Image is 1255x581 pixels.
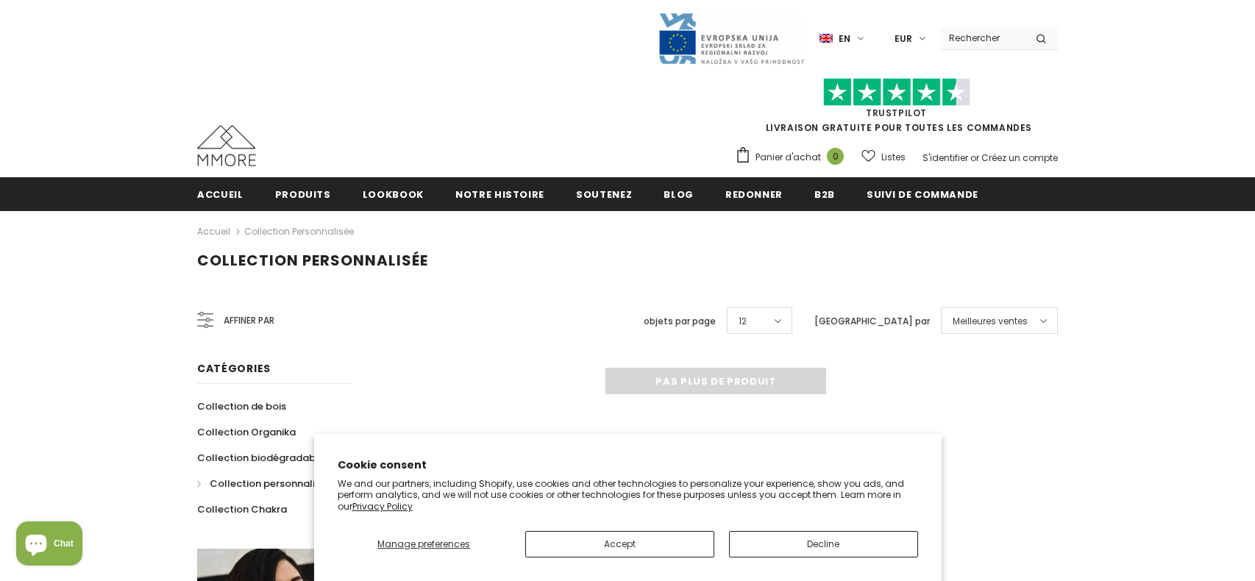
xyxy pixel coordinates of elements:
a: Notre histoire [455,177,544,210]
img: Cas MMORE [197,125,256,166]
span: Accueil [197,188,243,202]
span: Produits [275,188,331,202]
span: en [839,32,850,46]
a: Produits [275,177,331,210]
a: B2B [814,177,835,210]
a: Listes [861,144,906,170]
span: Collection de bois [197,399,286,413]
span: or [970,152,979,164]
a: Privacy Policy [352,500,413,513]
span: Manage preferences [377,538,470,550]
img: Faites confiance aux étoiles pilotes [823,78,970,107]
span: Panier d'achat [756,150,821,165]
span: Redonner [725,188,783,202]
span: Collection personnalisée [197,250,428,271]
a: Accueil [197,223,230,240]
span: Notre histoire [455,188,544,202]
a: Panier d'achat 0 [735,146,851,168]
span: Catégories [197,361,271,376]
button: Manage preferences [338,531,511,557]
label: [GEOGRAPHIC_DATA] par [814,314,930,329]
h2: Cookie consent [338,457,918,473]
span: LIVRAISON GRATUITE POUR TOUTES LES COMMANDES [735,85,1058,134]
p: We and our partners, including Shopify, use cookies and other technologies to personalize your ex... [338,478,918,513]
img: i-lang-1.png [820,32,833,45]
span: Collection personnalisée [210,477,332,491]
span: Listes [881,150,906,165]
span: Collection biodégradable [197,451,324,465]
span: Suivi de commande [867,188,978,202]
button: Decline [729,531,918,557]
img: Javni Razpis [658,12,805,65]
span: 12 [739,314,747,329]
a: Créez un compte [981,152,1058,164]
a: Javni Razpis [658,32,805,44]
a: Collection personnalisée [244,225,354,238]
span: B2B [814,188,835,202]
a: Collection Chakra [197,496,287,522]
input: Search Site [940,27,1025,49]
a: Blog [664,177,694,210]
a: Collection personnalisée [197,471,332,496]
a: Accueil [197,177,243,210]
span: 0 [827,148,844,165]
a: Suivi de commande [867,177,978,210]
a: S'identifier [922,152,968,164]
label: objets par page [644,314,716,329]
span: Collection Chakra [197,502,287,516]
span: Affiner par [224,313,274,329]
a: Collection biodégradable [197,445,324,471]
span: Blog [664,188,694,202]
a: soutenez [576,177,632,210]
a: TrustPilot [866,107,927,119]
span: EUR [895,32,912,46]
span: Meilleures ventes [953,314,1028,329]
button: Accept [525,531,714,557]
a: Lookbook [363,177,424,210]
span: soutenez [576,188,632,202]
span: Collection Organika [197,425,296,439]
inbox-online-store-chat: Shopify online store chat [12,521,87,569]
span: Lookbook [363,188,424,202]
a: Redonner [725,177,783,210]
a: Collection Organika [197,419,296,445]
a: Collection de bois [197,393,286,419]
